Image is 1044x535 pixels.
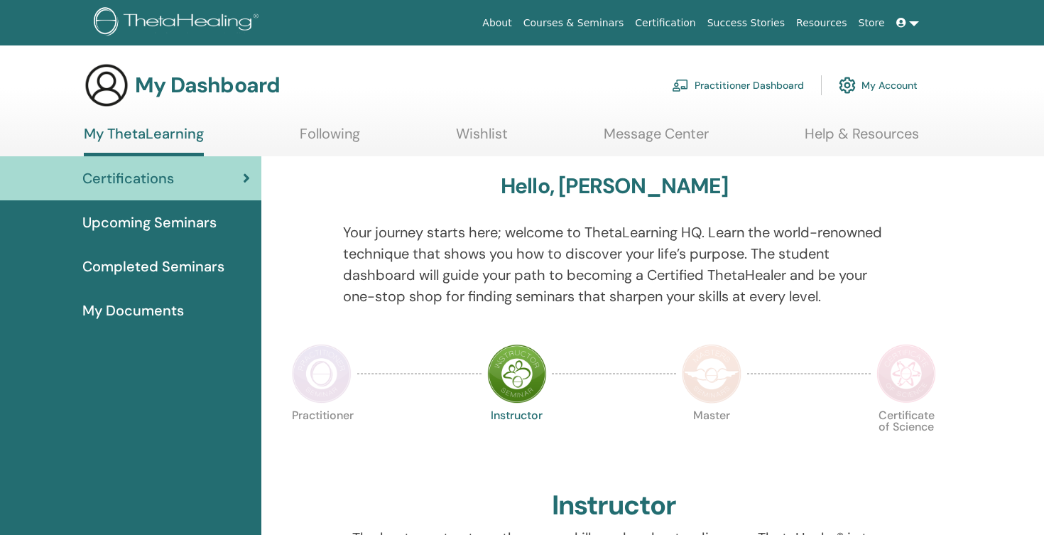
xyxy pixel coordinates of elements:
a: Courses & Seminars [518,10,630,36]
a: Practitioner Dashboard [672,70,804,101]
a: My Account [839,70,918,101]
img: generic-user-icon.jpg [84,63,129,108]
a: Resources [790,10,853,36]
a: Wishlist [456,125,508,153]
a: Certification [629,10,701,36]
img: logo.png [94,7,263,39]
p: Practitioner [292,410,352,470]
h3: Hello, [PERSON_NAME] [501,173,728,199]
a: Help & Resources [805,125,919,153]
a: Message Center [604,125,709,153]
h2: Instructor [552,490,676,522]
img: chalkboard-teacher.svg [672,79,689,92]
img: cog.svg [839,73,856,97]
img: Instructor [487,344,547,404]
a: Success Stories [702,10,790,36]
p: Certificate of Science [876,410,936,470]
a: My ThetaLearning [84,125,204,156]
p: Master [682,410,741,470]
span: Certifications [82,168,174,189]
span: Completed Seminars [82,256,224,277]
h3: My Dashboard [135,72,280,98]
img: Practitioner [292,344,352,404]
a: About [477,10,517,36]
span: My Documents [82,300,184,321]
p: Instructor [487,410,547,470]
a: Following [300,125,360,153]
p: Your journey starts here; welcome to ThetaLearning HQ. Learn the world-renowned technique that sh... [343,222,886,307]
img: Certificate of Science [876,344,936,404]
a: Store [853,10,891,36]
span: Upcoming Seminars [82,212,217,233]
img: Master [682,344,741,404]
